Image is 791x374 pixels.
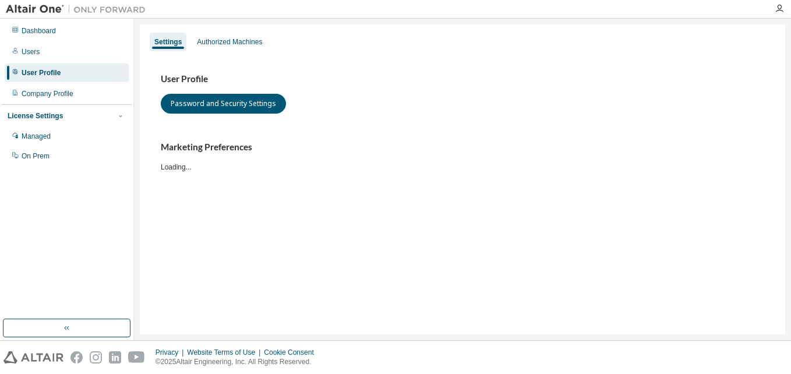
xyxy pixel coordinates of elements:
[8,111,63,121] div: License Settings
[187,348,264,357] div: Website Terms of Use
[22,132,51,141] div: Managed
[22,68,61,77] div: User Profile
[22,151,50,161] div: On Prem
[22,89,73,98] div: Company Profile
[197,37,262,47] div: Authorized Machines
[264,348,320,357] div: Cookie Consent
[3,351,63,364] img: altair_logo.svg
[161,73,764,85] h3: User Profile
[90,351,102,364] img: instagram.svg
[22,26,56,36] div: Dashboard
[156,357,321,367] p: © 2025 Altair Engineering, Inc. All Rights Reserved.
[154,37,182,47] div: Settings
[109,351,121,364] img: linkedin.svg
[128,351,145,364] img: youtube.svg
[161,94,286,114] button: Password and Security Settings
[161,142,764,153] h3: Marketing Preferences
[70,351,83,364] img: facebook.svg
[6,3,151,15] img: Altair One
[161,142,764,171] div: Loading...
[156,348,187,357] div: Privacy
[22,47,40,57] div: Users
